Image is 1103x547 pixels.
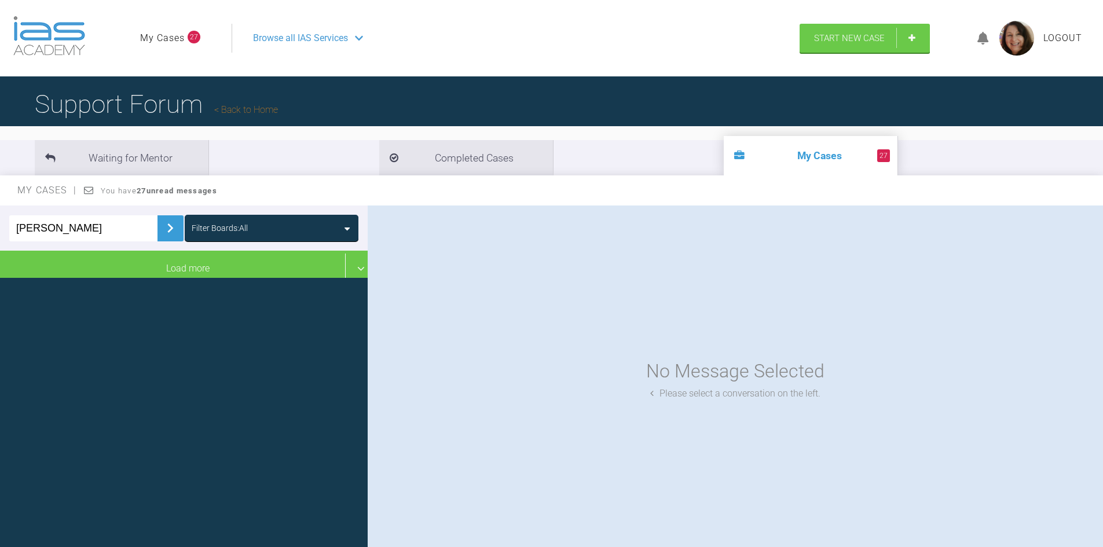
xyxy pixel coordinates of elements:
[188,31,200,43] span: 27
[646,357,824,386] div: No Message Selected
[877,149,890,162] span: 27
[17,185,77,196] span: My Cases
[814,33,885,43] span: Start New Case
[137,186,217,195] strong: 27 unread messages
[214,104,278,115] a: Back to Home
[192,222,248,234] div: Filter Boards: All
[253,31,348,46] span: Browse all IAS Services
[1043,31,1082,46] a: Logout
[999,21,1034,56] img: profile.png
[35,140,208,175] li: Waiting for Mentor
[379,140,553,175] li: Completed Cases
[101,186,217,195] span: You have
[800,24,930,53] a: Start New Case
[650,386,820,401] div: Please select a conversation on the left.
[724,136,897,175] li: My Cases
[35,84,278,124] h1: Support Forum
[13,16,85,56] img: logo-light.3e3ef733.png
[140,31,185,46] a: My Cases
[9,215,157,241] input: Enter Case ID or Title
[161,219,179,237] img: chevronRight.28bd32b0.svg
